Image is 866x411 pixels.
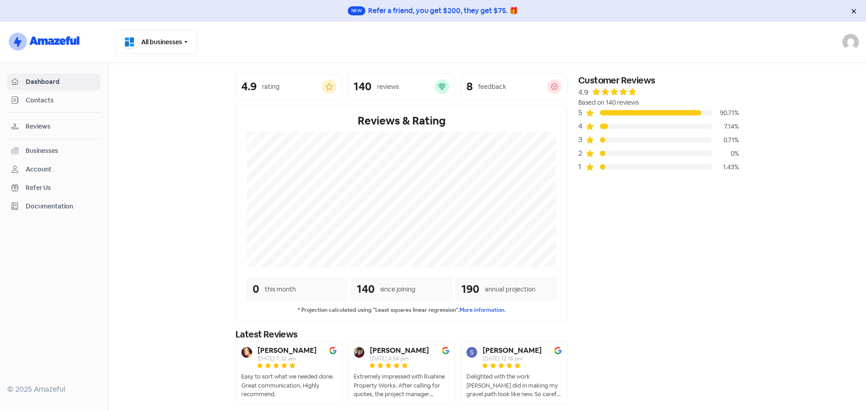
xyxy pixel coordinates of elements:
a: Contacts [7,92,101,109]
a: Account [7,161,101,178]
div: 8 [466,81,473,92]
div: Latest Reviews [235,328,567,341]
img: Image [442,347,449,354]
b: [PERSON_NAME] [370,347,429,354]
div: annual projection [485,285,535,294]
div: 0.71% [712,135,739,145]
div: rating [262,82,280,92]
div: [DATE] 12:16 pm [483,356,542,361]
div: reviews [377,82,399,92]
img: Avatar [354,347,364,358]
div: 1.43% [712,162,739,172]
img: User [843,34,859,50]
div: 1 [578,162,585,172]
a: 140reviews [348,74,455,100]
div: Businesses [26,146,58,156]
div: 2 [578,148,585,159]
a: Dashboard [7,74,101,90]
b: [PERSON_NAME] [258,347,317,354]
img: Avatar [466,347,477,358]
div: this month [265,285,296,294]
div: since joining [380,285,415,294]
div: 4.9 [578,87,588,98]
div: Customer Reviews [578,74,739,87]
div: Based on 140 reviews [578,98,739,107]
a: Reviews [7,118,101,135]
img: Avatar [241,347,252,358]
a: Businesses [7,143,101,159]
div: 0% [712,149,739,158]
div: 3 [578,134,585,145]
div: Reviews & Rating [247,113,556,129]
div: 140 [357,281,375,297]
div: feedback [478,82,506,92]
span: Dashboard [26,77,97,87]
img: Image [554,347,562,354]
div: Easy to sort what we needed done. Great communication. Highly recommend. [241,372,336,399]
div: [DATE] 4:34 pm [370,356,429,361]
small: * Projection calculated using "Least squares linear regression". [247,306,556,314]
a: More information. [460,306,506,314]
div: 4 [578,121,585,132]
div: Delighted with the work [PERSON_NAME] did in making my gravel path look like new. So careful and ... [466,372,562,399]
div: [DATE] 7:32 am [258,356,317,361]
span: Reviews [26,122,97,131]
div: Refer a friend, you get $200, they get $75. 🎁 [368,5,518,16]
a: Refer Us [7,180,101,196]
b: [PERSON_NAME] [483,347,542,354]
div: © 2025 Amazeful [7,384,101,395]
button: All businesses [115,30,197,54]
a: 4.9rating [235,74,342,100]
span: New [348,6,365,15]
span: Refer Us [26,183,97,193]
div: 90.71% [712,108,739,118]
div: 190 [461,281,479,297]
div: 4.9 [241,81,257,92]
div: 5 [578,107,585,118]
span: Contacts [26,96,97,105]
div: Extremely impressed with Ruahine Property Works. After calling for quotes, the project manager ar... [354,372,449,399]
a: Documentation [7,198,101,215]
a: 8feedback [461,74,567,100]
div: 7.14% [712,122,739,131]
div: 140 [354,81,372,92]
img: Image [329,347,336,354]
span: Documentation [26,202,97,211]
div: 0 [253,281,259,297]
div: Account [26,165,51,174]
